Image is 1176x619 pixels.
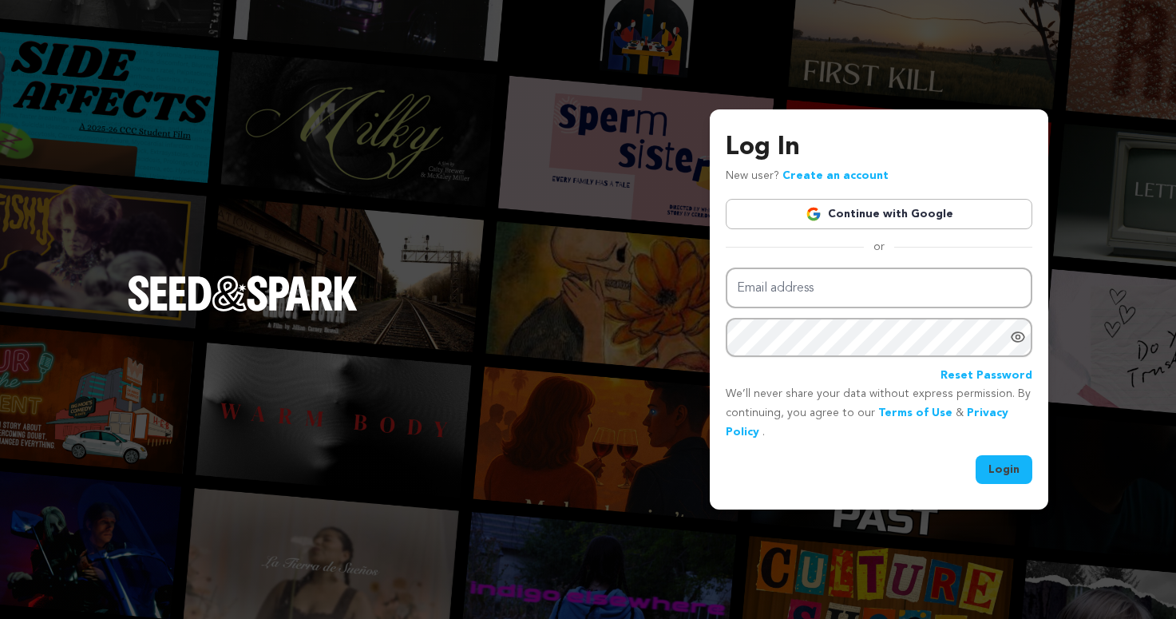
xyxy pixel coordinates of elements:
img: Seed&Spark Logo [128,276,358,311]
span: or [864,239,894,255]
a: Seed&Spark Homepage [128,276,358,343]
input: Email address [726,268,1032,308]
a: Continue with Google [726,199,1032,229]
a: Create an account [782,170,889,181]
h3: Log In [726,129,1032,167]
a: Terms of Use [878,407,952,419]
a: Show password as plain text. Warning: this will display your password on the screen. [1010,329,1026,345]
p: New user? [726,167,889,186]
p: We’ll never share your data without express permission. By continuing, you agree to our & . [726,385,1032,442]
a: Reset Password [940,367,1032,386]
a: Privacy Policy [726,407,1008,438]
button: Login [976,455,1032,484]
img: Google logo [806,206,822,222]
